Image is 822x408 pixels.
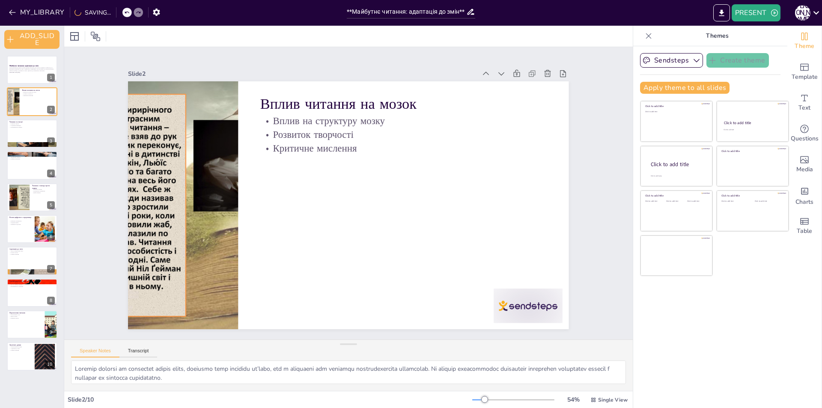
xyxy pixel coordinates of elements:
p: Час на глибоке читання [9,284,55,286]
p: Критичне мислення [22,94,55,96]
p: Глибоке читання [9,349,32,351]
p: Поверхневе сприйняття [32,190,55,192]
p: Вплив читання на мозок [260,94,547,114]
div: 1 [47,74,55,81]
div: Change the overall theme [787,26,822,57]
div: https://cdn.sendsteps.com/images/logo/sendsteps_logo_white.pnghttps://cdn.sendsteps.com/images/lo... [7,215,57,243]
div: https://cdn.sendsteps.com/images/logo/sendsteps_logo_white.pnghttps://cdn.sendsteps.com/images/lo... [7,119,57,148]
div: https://cdn.sendsteps.com/images/logo/sendsteps_logo_white.pnghttps://cdn.sendsteps.com/images/lo... [7,151,57,179]
div: 6 [47,233,55,241]
button: Transcript [119,348,158,357]
p: Якість життя [9,316,42,317]
div: Add ready made slides [787,57,822,87]
div: Click to add text [687,200,706,203]
div: Click to add title [721,194,783,197]
p: Зміна концентрації уваги [9,250,55,252]
span: Template [792,72,818,82]
p: Залежність від мети [9,223,32,225]
p: Читання та емоції [9,121,55,123]
div: 7 [7,247,57,275]
span: Charts [795,197,813,207]
span: Position [90,31,101,42]
div: https://cdn.sendsteps.com/images/logo/sendsteps_logo_white.pnghttps://cdn.sendsteps.com/images/lo... [7,87,57,116]
div: https://cdn.sendsteps.com/images/logo/sendsteps_logo_white.pnghttps://cdn.sendsteps.com/images/lo... [7,56,57,84]
p: Themes [655,26,779,46]
input: INSERT_TITLE [347,6,466,18]
p: Поєднання форматів [9,282,55,284]
div: Click to add text [666,200,685,203]
button: Apply theme to all slides [640,82,730,94]
p: Глибоке читання [9,152,55,155]
span: Text [798,103,810,113]
div: Slide 2 / 10 [68,396,472,404]
p: Глибоке занурення [9,158,55,160]
p: Вплив цифрового середовища [9,216,32,219]
button: MY_LIBRARY [6,6,68,19]
div: 9 [7,310,57,339]
p: Адаптація до змін [9,248,55,251]
span: Media [796,165,813,174]
button: ADD_SLIDE [4,30,60,49]
div: 9 [47,328,55,336]
div: Click to add title [645,194,706,197]
div: Click to add title [724,120,781,125]
div: 8 [7,279,57,307]
p: Вибір формату [32,192,55,194]
div: Add images, graphics, shapes or video [787,149,822,180]
button: Create theme [706,53,769,68]
div: [PERSON_NAME] [795,5,810,21]
div: Layout [68,30,81,43]
button: [PERSON_NAME] [795,4,810,21]
p: Навички аналізу [9,317,42,319]
p: Розвиток емпатії [9,123,55,125]
div: Add a table [787,211,822,241]
p: Короткі тексти [9,252,55,254]
div: Click to add text [645,200,664,203]
p: Вплив читання на мозок [22,89,55,92]
button: EXPORT_TO_POWERPOINT [713,4,730,21]
p: Розвиток творчості [260,128,547,141]
div: Add text boxes [787,87,822,118]
p: Generated with [URL] [9,71,55,73]
div: Get real-time input from your audience [787,118,822,149]
span: Theme [795,42,814,51]
button: Speaker Notes [71,348,119,357]
div: Click to add text [755,200,782,203]
strong: Майбутнє читання: адаптація до змін [9,65,39,67]
p: Нейронна архітектура [9,220,32,222]
div: 2 [47,106,55,113]
p: Перспективи читання [9,312,42,314]
p: Свідомий вибір [9,222,32,223]
div: Slide 2 [128,70,476,78]
p: Рекомендації для читачів [9,280,55,283]
span: Questions [791,134,819,143]
p: Різноманітність жанрів [9,126,55,128]
button: PRESENT [732,4,780,21]
div: 5 [47,201,55,209]
p: Критичне мислення [260,141,547,155]
div: Add charts and graphs [787,180,822,211]
p: Соціальна взаємодія [9,125,55,126]
div: Click to add body [651,175,705,177]
p: Читання з паперу [32,188,55,190]
p: Заключні думки [9,344,32,346]
div: Click to add title [651,161,706,168]
p: Економічний успіх [9,314,42,316]
p: Глибоке читання [9,253,55,255]
div: 8 [47,297,55,304]
p: Ця презентація досліджує вплив читання на мозок, його роль в розвитку особистості та важливість а... [9,67,55,71]
p: Експерименти з жанрами [9,286,55,287]
button: Sendsteps [640,53,703,68]
span: Table [797,226,812,236]
div: Click to add text [645,111,706,113]
div: Click to add text [721,200,748,203]
div: 10 [7,342,57,370]
p: Адаптація до змін [9,348,32,349]
p: Вплив на структуру мозку [260,114,547,128]
div: Click to add title [721,149,783,153]
p: Формування мислення [9,346,32,348]
div: SAVING... [74,9,111,17]
div: https://cdn.sendsteps.com/images/logo/sendsteps_logo_white.pnghttps://cdn.sendsteps.com/images/lo... [7,183,57,211]
p: Читання з паперу проти екрана [32,185,55,189]
div: 4 [47,170,55,177]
